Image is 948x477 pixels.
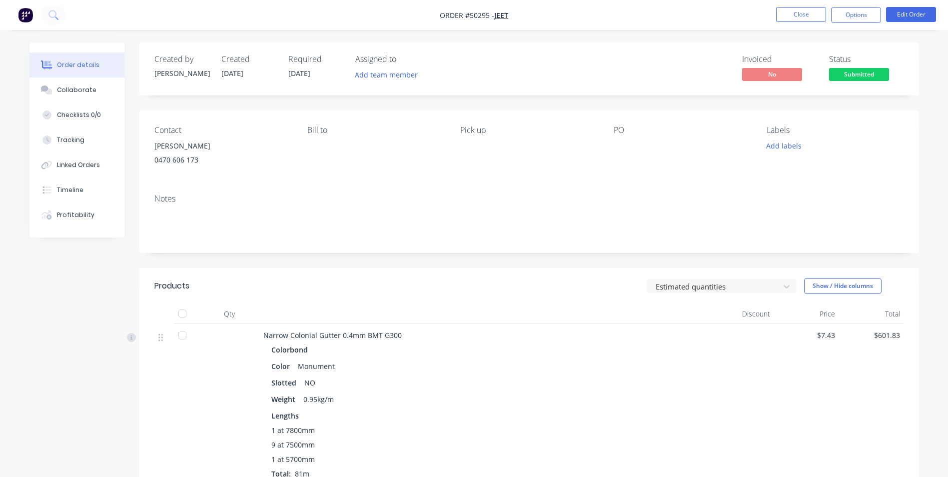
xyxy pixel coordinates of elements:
div: Contact [154,125,291,135]
span: [DATE] [288,68,310,78]
div: 0470 606 173 [154,153,291,167]
button: Timeline [29,177,124,202]
button: Show / Hide columns [804,278,882,294]
span: 1 at 7800mm [271,425,315,435]
button: Order details [29,52,124,77]
span: Narrow Colonial Gutter 0.4mm BMT G300 [263,330,402,340]
button: Profitability [29,202,124,227]
div: [PERSON_NAME] [154,139,291,153]
div: Order details [57,60,99,69]
div: Discount [709,304,774,324]
button: Submitted [829,68,889,83]
button: Add team member [349,68,423,81]
div: 0.95kg/m [299,392,338,406]
button: Tracking [29,127,124,152]
div: Status [829,54,904,64]
div: Color [271,359,294,373]
div: Invoiced [742,54,817,64]
div: Linked Orders [57,160,100,169]
div: Slotted [271,375,300,390]
div: Labels [767,125,904,135]
div: Total [839,304,904,324]
div: Timeline [57,185,83,194]
span: No [742,68,802,80]
span: Submitted [829,68,889,80]
span: $601.83 [843,330,900,340]
div: Required [288,54,343,64]
span: 9 at 7500mm [271,439,315,450]
div: Colorbond [271,342,312,357]
button: Collaborate [29,77,124,102]
div: [PERSON_NAME] [154,68,209,78]
div: Qty [199,304,259,324]
div: PO [614,125,751,135]
button: Linked Orders [29,152,124,177]
div: NO [300,375,319,390]
button: Close [776,7,826,22]
button: Edit Order [886,7,936,22]
div: Checklists 0/0 [57,110,101,119]
div: Collaborate [57,85,96,94]
div: Notes [154,194,904,203]
button: Checklists 0/0 [29,102,124,127]
div: [PERSON_NAME]0470 606 173 [154,139,291,171]
div: Pick up [460,125,597,135]
a: Jeet [494,10,508,20]
span: $7.43 [778,330,835,340]
span: Lengths [271,410,299,421]
span: [DATE] [221,68,243,78]
div: Products [154,280,189,292]
div: Bill to [307,125,444,135]
button: Add labels [761,139,807,152]
div: Created [221,54,276,64]
div: Profitability [57,210,94,219]
div: Monument [294,359,339,373]
img: Factory [18,7,33,22]
button: Options [831,7,881,23]
div: Price [774,304,839,324]
span: Order #50295 - [440,10,494,20]
div: Weight [271,392,299,406]
div: Assigned to [355,54,455,64]
div: Tracking [57,135,84,144]
button: Add team member [355,68,423,81]
div: Created by [154,54,209,64]
span: 1 at 5700mm [271,454,315,464]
